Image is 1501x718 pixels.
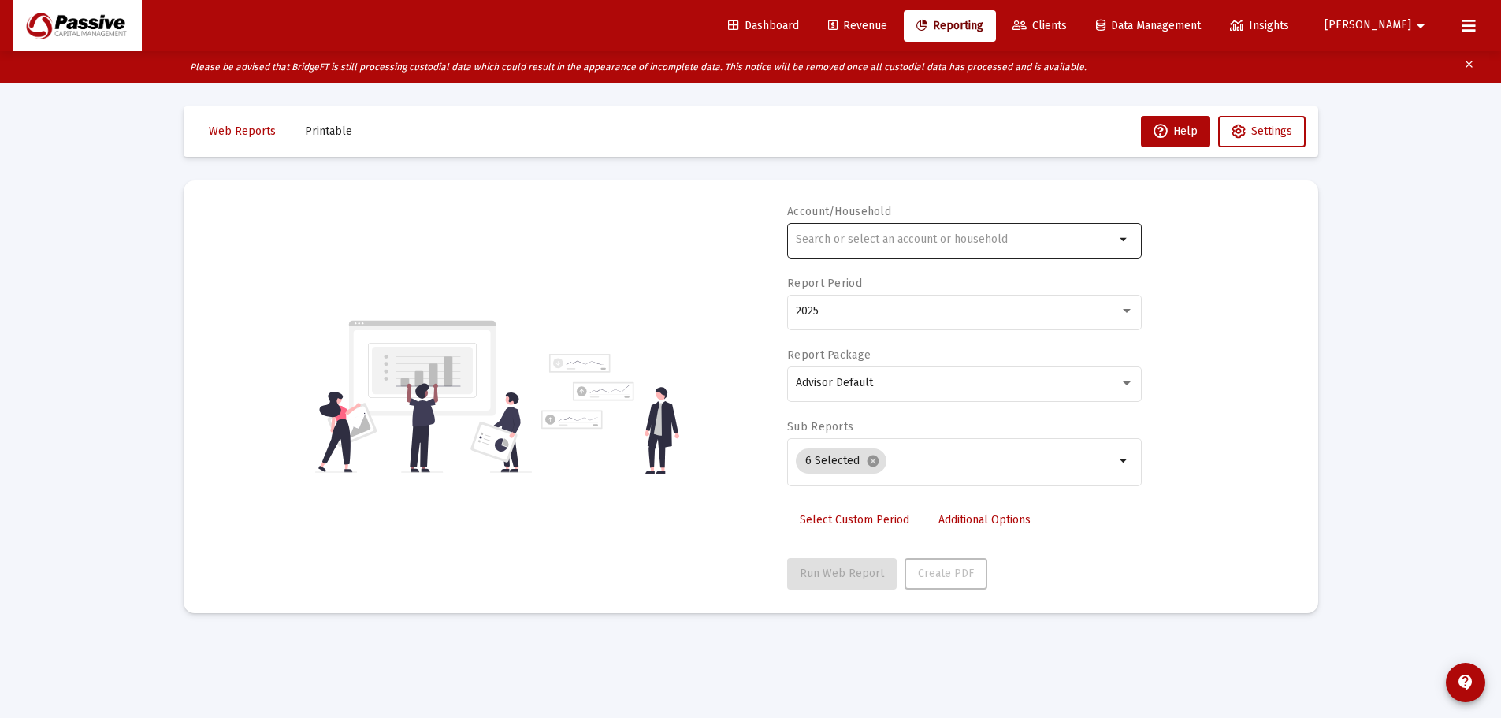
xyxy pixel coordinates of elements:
[918,567,974,580] span: Create PDF
[796,376,873,389] span: Advisor Default
[1000,10,1079,42] a: Clients
[1141,116,1210,147] button: Help
[1154,125,1198,138] span: Help
[787,277,862,290] label: Report Period
[796,233,1115,246] input: Search or select an account or household
[938,513,1031,526] span: Additional Options
[800,513,909,526] span: Select Custom Period
[866,454,880,468] mat-icon: cancel
[1218,116,1306,147] button: Settings
[1456,673,1475,692] mat-icon: contact_support
[1463,55,1475,79] mat-icon: clear
[905,558,987,590] button: Create PDF
[904,10,996,42] a: Reporting
[196,116,288,147] button: Web Reports
[190,61,1087,73] i: Please be advised that BridgeFT is still processing custodial data which could result in the appe...
[1230,19,1289,32] span: Insights
[816,10,900,42] a: Revenue
[1115,452,1134,471] mat-icon: arrow_drop_down
[1115,230,1134,249] mat-icon: arrow_drop_down
[305,125,352,138] span: Printable
[1411,10,1430,42] mat-icon: arrow_drop_down
[24,10,130,42] img: Dashboard
[787,420,853,433] label: Sub Reports
[315,318,532,474] img: reporting
[1251,125,1292,138] span: Settings
[1012,19,1067,32] span: Clients
[800,567,884,580] span: Run Web Report
[1096,19,1201,32] span: Data Management
[715,10,812,42] a: Dashboard
[728,19,799,32] span: Dashboard
[787,348,871,362] label: Report Package
[1325,19,1411,32] span: [PERSON_NAME]
[292,116,365,147] button: Printable
[209,125,276,138] span: Web Reports
[1217,10,1302,42] a: Insights
[1083,10,1213,42] a: Data Management
[541,354,679,474] img: reporting-alt
[916,19,983,32] span: Reporting
[787,558,897,590] button: Run Web Report
[1306,9,1449,41] button: [PERSON_NAME]
[828,19,887,32] span: Revenue
[796,448,886,474] mat-chip: 6 Selected
[796,304,819,318] span: 2025
[787,205,891,218] label: Account/Household
[796,445,1115,477] mat-chip-list: Selection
